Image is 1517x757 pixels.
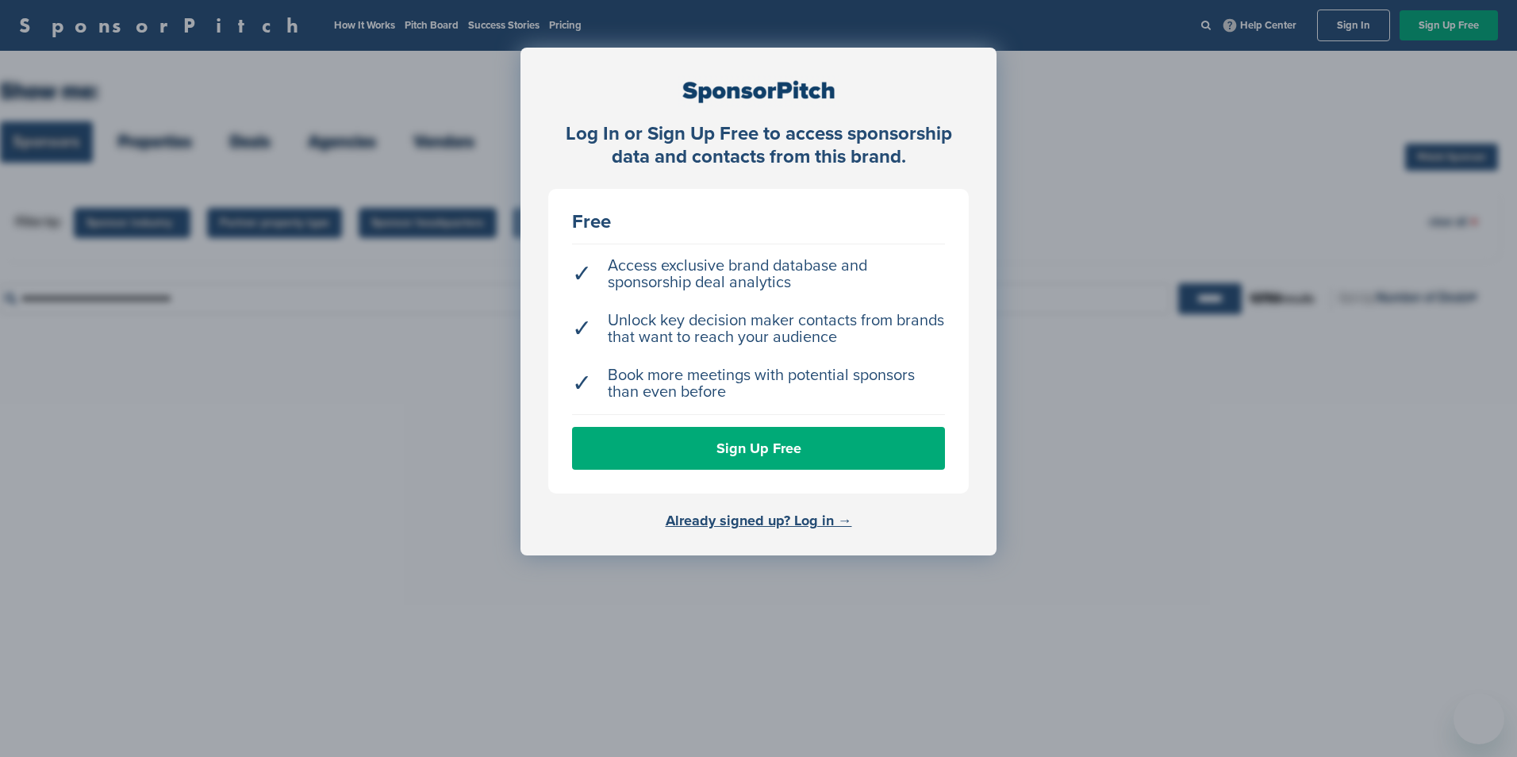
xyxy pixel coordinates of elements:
[666,512,852,529] a: Already signed up? Log in →
[1454,694,1504,744] iframe: Button to launch messaging window
[572,305,945,354] li: Unlock key decision maker contacts from brands that want to reach your audience
[572,427,945,470] a: Sign Up Free
[572,213,945,232] div: Free
[548,123,969,169] div: Log In or Sign Up Free to access sponsorship data and contacts from this brand.
[572,250,945,299] li: Access exclusive brand database and sponsorship deal analytics
[572,266,592,282] span: ✓
[572,321,592,337] span: ✓
[572,359,945,409] li: Book more meetings with potential sponsors than even before
[572,375,592,392] span: ✓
